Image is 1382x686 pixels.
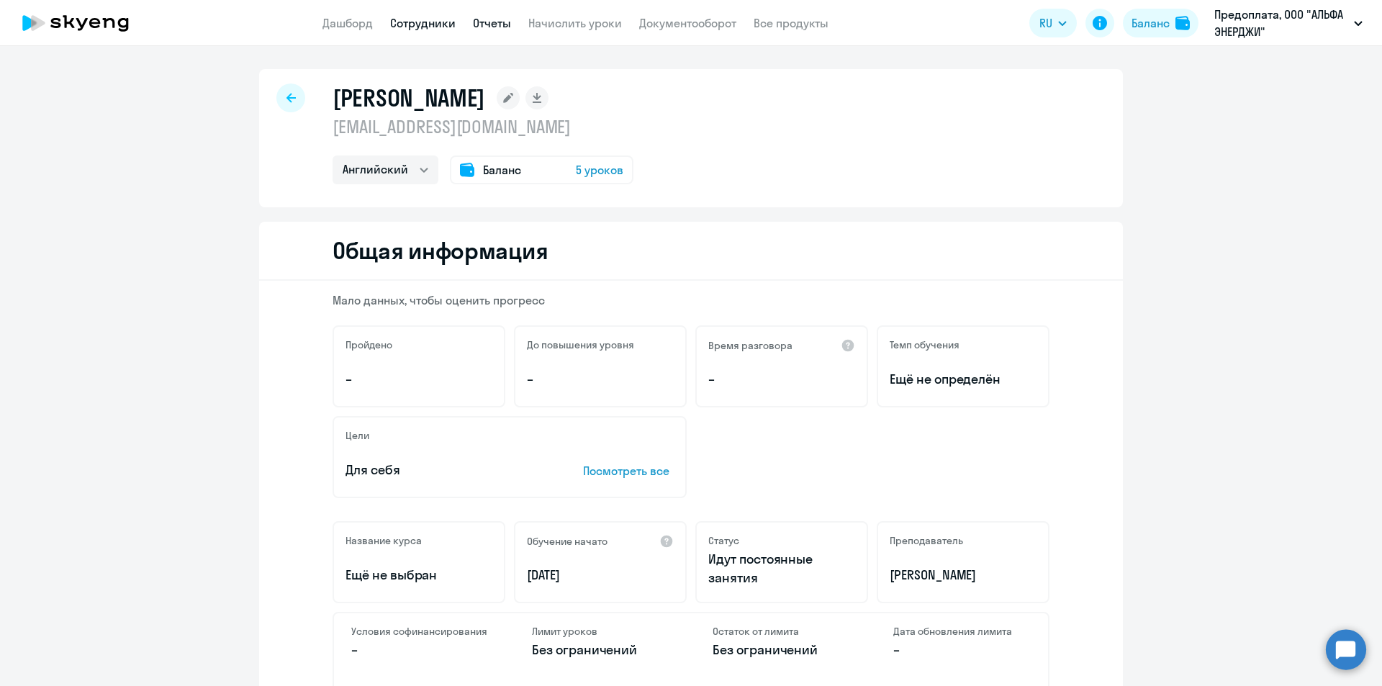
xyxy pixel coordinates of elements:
p: Без ограничений [713,641,850,659]
a: Все продукты [754,16,828,30]
span: RU [1039,14,1052,32]
p: Предоплата, ООО "АЛЬФА ЭНЕРДЖИ" [1214,6,1348,40]
h5: Преподаватель [890,534,963,547]
p: [DATE] [527,566,674,585]
h4: Лимит уроков [532,625,669,638]
h4: Условия софинансирования [351,625,489,638]
h5: Время разговора [708,339,792,352]
p: – [527,370,674,389]
p: Для себя [345,461,538,479]
p: – [708,370,855,389]
span: Ещё не определён [890,370,1036,389]
div: Баланс [1132,14,1170,32]
a: Начислить уроки [528,16,622,30]
p: Посмотреть все [583,462,674,479]
p: Ещё не выбран [345,566,492,585]
button: Предоплата, ООО "АЛЬФА ЭНЕРДЖИ" [1207,6,1370,40]
h5: Название курса [345,534,422,547]
a: Отчеты [473,16,511,30]
img: balance [1175,16,1190,30]
p: – [893,641,1031,659]
h1: [PERSON_NAME] [333,84,485,112]
h4: Остаток от лимита [713,625,850,638]
p: Мало данных, чтобы оценить прогресс [333,292,1049,308]
h5: Обучение начато [527,535,608,548]
p: Идут постоянные занятия [708,550,855,587]
h4: Дата обновления лимита [893,625,1031,638]
p: [EMAIL_ADDRESS][DOMAIN_NAME] [333,115,633,138]
span: Баланс [483,161,521,179]
button: RU [1029,9,1077,37]
a: Документооборот [639,16,736,30]
span: 5 уроков [576,161,623,179]
p: – [351,641,489,659]
a: Сотрудники [390,16,456,30]
h5: Статус [708,534,739,547]
button: Балансbalance [1123,9,1198,37]
h5: Темп обучения [890,338,959,351]
p: [PERSON_NAME] [890,566,1036,585]
p: Без ограничений [532,641,669,659]
p: – [345,370,492,389]
h5: До повышения уровня [527,338,634,351]
h5: Цели [345,429,369,442]
h5: Пройдено [345,338,392,351]
h2: Общая информация [333,236,548,265]
a: Дашборд [322,16,373,30]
